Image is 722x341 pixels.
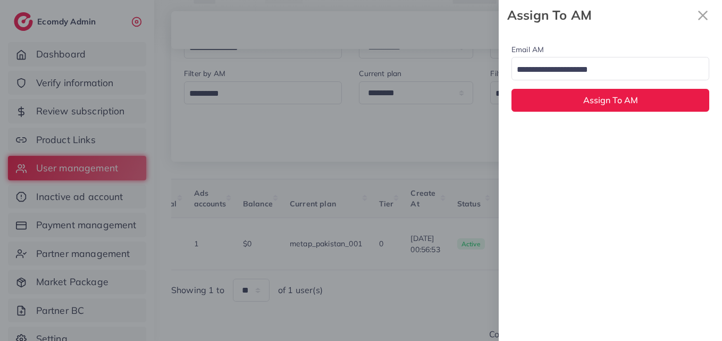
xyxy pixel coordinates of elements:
div: Search for option [511,57,709,80]
label: Email AM [511,44,544,55]
strong: Assign To AM [507,6,692,24]
button: Assign To AM [511,89,709,112]
input: Search for option [513,62,695,78]
button: Close [692,4,713,26]
svg: x [692,5,713,26]
span: Assign To AM [583,95,638,105]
